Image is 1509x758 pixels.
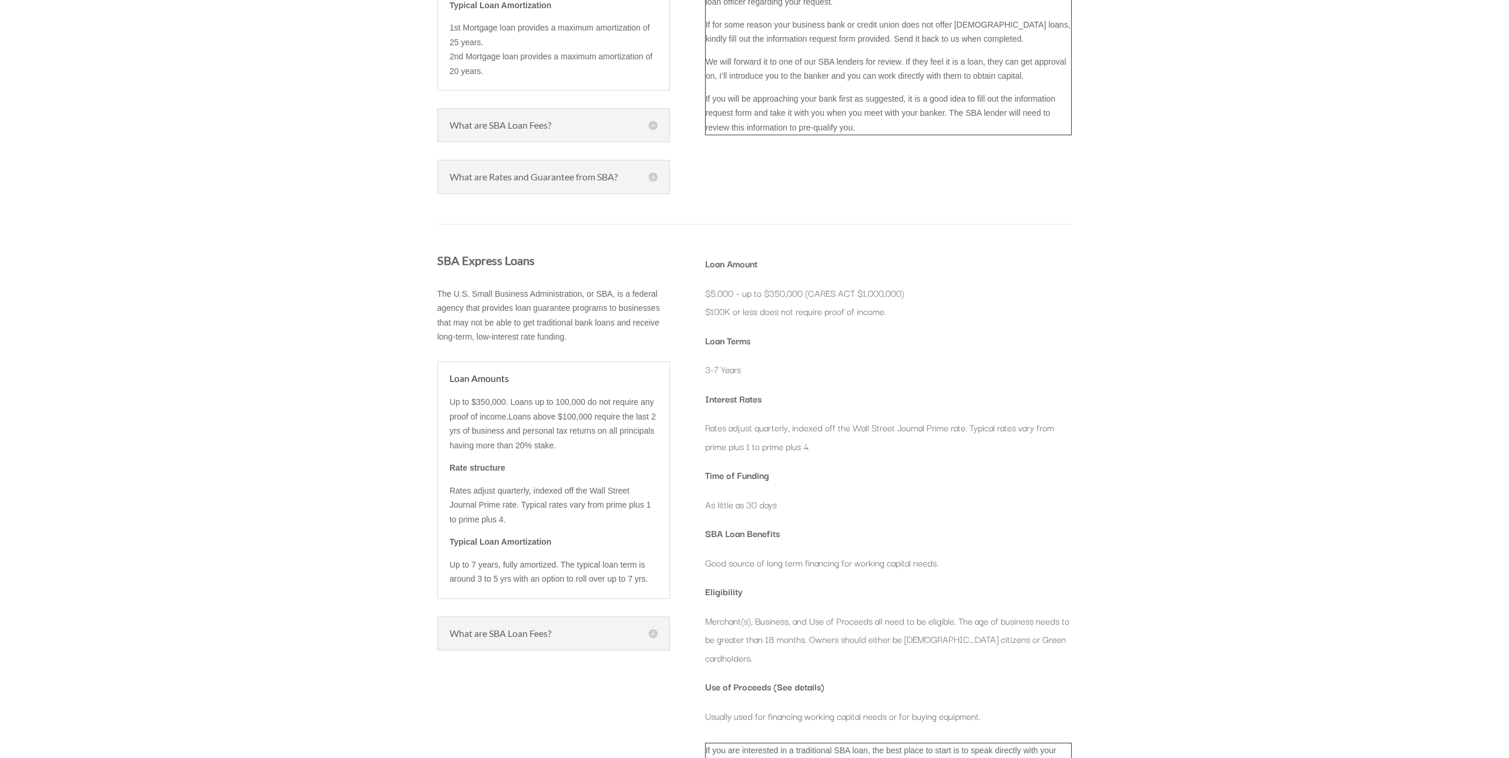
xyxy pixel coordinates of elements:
[706,55,1071,92] p: We will forward it to one of our SBA lenders for review. If they feel it is a loan, they can get ...
[450,1,551,10] b: Typical Loan Amortization
[450,52,653,76] span: 2nd Mortgage loan provides a maximum amortization of 20 years.
[705,555,938,569] span: Good source of long term financing for working capital needs.
[705,304,886,318] span: $100K or less does not require proof of income.
[705,679,824,693] b: Use of Proceeds (See details)
[705,584,743,598] b: Eligibility
[450,23,650,47] span: 1st Mortgage loan provides a maximum amortization of 25 years.
[705,468,769,482] b: Time of Funding
[450,120,658,130] h5: What are SBA Loan Fees?
[705,333,750,347] b: Loan Terms
[450,629,658,638] h5: What are SBA Loan Fees?
[705,420,1054,453] span: Rates adjust quarterly, indexed off the Wall Street Journal Prime rate. Typical rates vary from p...
[705,286,904,300] span: $5,000 – up to $350,000 (CARES ACT $1,000,000)
[450,172,658,182] h5: What are Rates and Guarantee from SBA?
[450,374,658,383] h5: Loan Amounts
[706,18,1071,55] p: If for some reason your business bank or credit union does not offer [DEMOGRAPHIC_DATA] loans, ki...
[705,362,741,376] span: 3-7 Years
[437,289,660,342] span: The U.S. Small Business Administration, or SBA, is a federal agency that provides loan guarantee ...
[450,486,651,524] span: Rates adjust quarterly, indexed off the Wall Street Journal Prime rate. Typical rates vary from p...
[706,92,1071,135] p: If you will be approaching your bank first as suggested, it is a good idea to fill out the inform...
[705,709,981,723] span: Usually used for financing working capital needs or for buying equipment.
[705,613,1069,665] span: Merchant(s), Business, and Use of Proceeds all need to be eligible. The age of business needs to ...
[705,497,777,511] span: As little as 30 days
[705,256,757,270] b: Loan Amount
[450,395,658,461] p: Loans above $100,000 require the last 2 yrs of business and personal tax returns on all principal...
[450,397,654,421] span: Up to $350,000. Loans up to 100,000 do not require any proof of income.
[437,253,535,267] b: SBA Express Loans
[450,560,648,584] span: Up to 7 years, fully amortized. The typical loan term is around 3 to 5 yrs with an option to roll...
[705,526,780,540] b: SBA Loan Benefits
[705,391,762,405] b: Interest Rates
[450,537,551,546] b: Typical Loan Amortization
[450,463,505,472] b: Rate structure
